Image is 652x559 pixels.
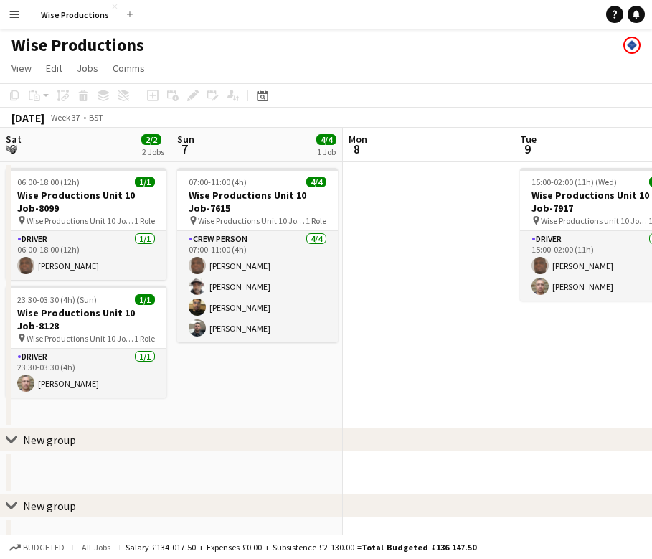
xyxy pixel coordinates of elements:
[531,177,617,187] span: 15:00-02:00 (11h) (Wed)
[11,111,44,125] div: [DATE]
[23,542,65,553] span: Budgeted
[89,112,103,123] div: BST
[189,177,247,187] span: 07:00-11:00 (4h)
[316,134,336,145] span: 4/4
[6,306,166,332] h3: Wise Productions Unit 10 Job-8128
[623,37,641,54] app-user-avatar: Paul Harris
[27,215,134,226] span: Wise Productions Unit 10 Job-8099
[520,133,537,146] span: Tue
[6,133,22,146] span: Sat
[177,168,338,342] app-job-card: 07:00-11:00 (4h)4/4Wise Productions Unit 10 Job-7615 Wise Productions Unit 10 Job-76151 RoleCrew ...
[23,433,76,447] div: New group
[11,62,32,75] span: View
[6,168,166,280] app-job-card: 06:00-18:00 (12h)1/1Wise Productions Unit 10 Job-8099 Wise Productions Unit 10 Job-80991 RoleDriv...
[23,499,76,513] div: New group
[6,189,166,215] h3: Wise Productions Unit 10 Job-8099
[6,231,166,280] app-card-role: Driver1/106:00-18:00 (12h)[PERSON_NAME]
[6,349,166,398] app-card-role: Driver1/123:30-03:30 (4h)[PERSON_NAME]
[113,62,145,75] span: Comms
[46,62,62,75] span: Edit
[198,215,306,226] span: Wise Productions Unit 10 Job-7615
[177,133,194,146] span: Sun
[346,141,367,157] span: 8
[107,59,151,77] a: Comms
[134,333,155,344] span: 1 Role
[177,189,338,215] h3: Wise Productions Unit 10 Job-7615
[135,294,155,305] span: 1/1
[518,141,537,157] span: 9
[79,542,113,553] span: All jobs
[126,542,476,553] div: Salary £134 017.50 + Expenses £0.00 + Subsistence £2 130.00 =
[175,141,194,157] span: 7
[541,215,648,226] span: Wise Productions unit 10 Job-7917
[29,1,121,29] button: Wise Productions
[142,146,164,157] div: 2 Jobs
[317,146,336,157] div: 1 Job
[40,59,68,77] a: Edit
[349,133,367,146] span: Mon
[306,177,326,187] span: 4/4
[4,141,22,157] span: 6
[77,62,98,75] span: Jobs
[306,215,326,226] span: 1 Role
[177,231,338,342] app-card-role: Crew Person4/407:00-11:00 (4h)[PERSON_NAME][PERSON_NAME][PERSON_NAME][PERSON_NAME]
[6,59,37,77] a: View
[27,333,134,344] span: Wise Productions Unit 10 Job-8128
[6,286,166,398] app-job-card: 23:30-03:30 (4h) (Sun)1/1Wise Productions Unit 10 Job-8128 Wise Productions Unit 10 Job-81281 Rol...
[135,177,155,187] span: 1/1
[17,294,97,305] span: 23:30-03:30 (4h) (Sun)
[17,177,80,187] span: 06:00-18:00 (12h)
[362,542,476,553] span: Total Budgeted £136 147.50
[11,34,144,56] h1: Wise Productions
[141,134,161,145] span: 2/2
[7,540,67,555] button: Budgeted
[47,112,83,123] span: Week 37
[134,215,155,226] span: 1 Role
[71,59,104,77] a: Jobs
